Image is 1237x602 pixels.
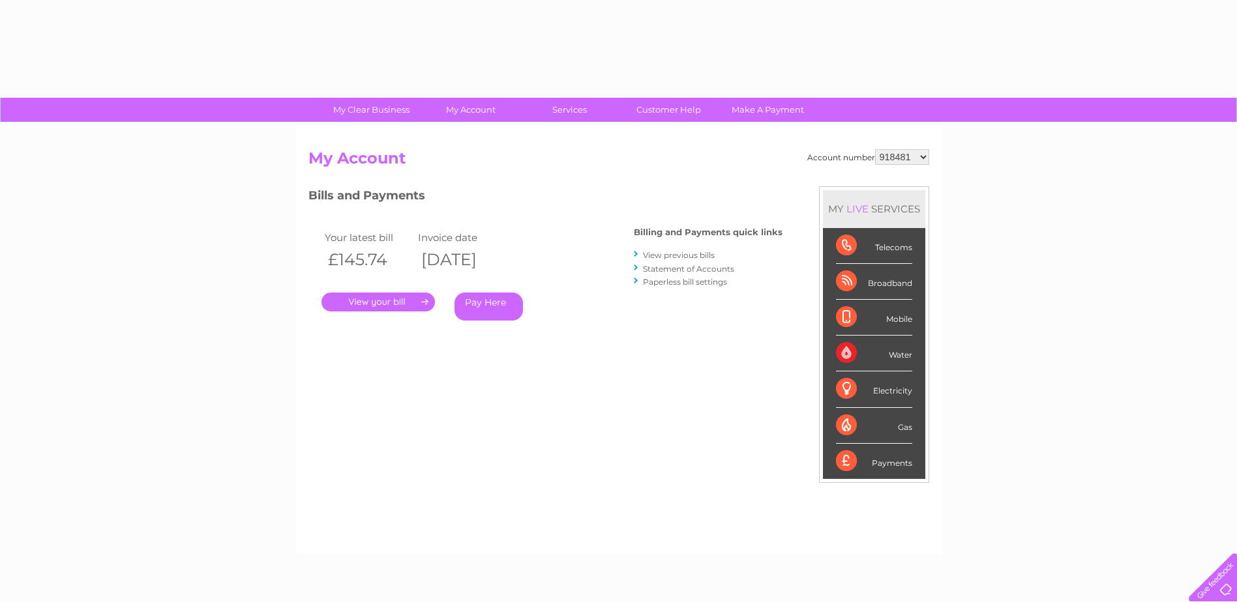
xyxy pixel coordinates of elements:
[321,229,415,246] td: Your latest bill
[823,190,925,227] div: MY SERVICES
[321,293,435,311] a: .
[321,246,415,273] th: £145.74
[516,98,623,122] a: Services
[643,277,727,287] a: Paperless bill settings
[836,371,912,407] div: Electricity
[807,149,929,165] div: Account number
[615,98,723,122] a: Customer Help
[634,227,782,237] h4: Billing and Payments quick links
[836,408,912,444] div: Gas
[714,98,822,122] a: Make A Payment
[318,98,425,122] a: My Clear Business
[836,336,912,371] div: Water
[643,250,715,260] a: View previous bills
[836,444,912,479] div: Payments
[836,264,912,300] div: Broadband
[417,98,524,122] a: My Account
[844,203,871,215] div: LIVE
[643,264,734,274] a: Statement of Accounts
[415,246,509,273] th: [DATE]
[836,228,912,264] div: Telecoms
[836,300,912,336] div: Mobile
[308,186,782,209] h3: Bills and Payments
[308,149,929,174] h2: My Account
[415,229,509,246] td: Invoice date
[455,293,523,321] a: Pay Here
